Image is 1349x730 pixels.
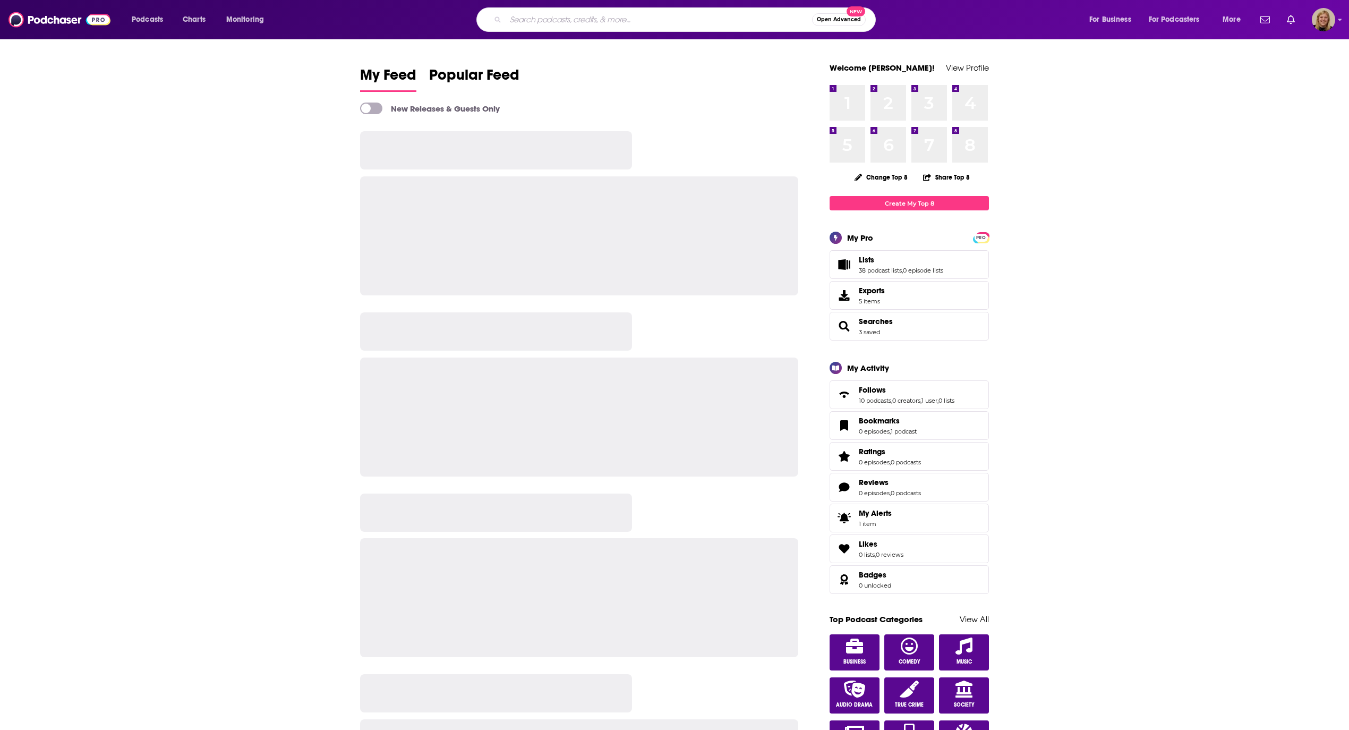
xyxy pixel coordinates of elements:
[486,7,886,32] div: Search podcasts, credits, & more...
[830,677,880,714] a: Audio Drama
[859,478,889,487] span: Reviews
[939,677,989,714] a: Society
[859,539,877,549] span: Likes
[903,267,943,274] a: 0 episode lists
[938,397,954,404] a: 0 lists
[1256,11,1274,29] a: Show notifications dropdown
[360,66,416,92] a: My Feed
[859,508,892,518] span: My Alerts
[830,614,923,624] a: Top Podcast Categories
[876,551,903,558] a: 0 reviews
[830,63,935,73] a: Welcome [PERSON_NAME]!
[859,328,880,336] a: 3 saved
[830,534,989,563] span: Likes
[1215,11,1254,28] button: open menu
[859,570,886,580] span: Badges
[833,449,855,464] a: Ratings
[859,255,943,265] a: Lists
[892,397,920,404] a: 0 creators
[890,459,891,466] span: ,
[875,551,876,558] span: ,
[957,659,972,665] span: Music
[833,480,855,495] a: Reviews
[183,12,206,27] span: Charts
[830,196,989,210] a: Create My Top 8
[859,447,921,456] a: Ratings
[360,66,416,90] span: My Feed
[859,298,885,305] span: 5 items
[830,473,989,502] span: Reviews
[836,702,873,708] span: Audio Drama
[859,428,890,435] a: 0 episodes
[847,233,873,243] div: My Pro
[975,234,987,242] span: PRO
[226,12,264,27] span: Monitoring
[899,659,920,665] span: Comedy
[859,416,917,426] a: Bookmarks
[506,11,812,28] input: Search podcasts, credits, & more...
[939,634,989,670] a: Music
[859,317,893,326] a: Searches
[830,634,880,670] a: Business
[859,478,921,487] a: Reviews
[360,103,500,114] a: New Releases & Guests Only
[1312,8,1335,31] span: Logged in as avansolkema
[429,66,519,92] a: Popular Feed
[833,511,855,525] span: My Alerts
[891,489,921,497] a: 0 podcasts
[429,66,519,90] span: Popular Feed
[830,281,989,310] a: Exports
[830,411,989,440] span: Bookmarks
[812,13,866,26] button: Open AdvancedNew
[833,541,855,556] a: Likes
[843,659,866,665] span: Business
[859,286,885,295] span: Exports
[902,267,903,274] span: ,
[859,539,903,549] a: Likes
[830,504,989,532] a: My Alerts
[859,582,891,589] a: 0 unlocked
[1223,12,1241,27] span: More
[830,380,989,409] span: Follows
[895,702,924,708] span: True Crime
[859,255,874,265] span: Lists
[1312,8,1335,31] button: Show profile menu
[833,418,855,433] a: Bookmarks
[960,614,989,624] a: View All
[1082,11,1145,28] button: open menu
[921,397,937,404] a: 1 user
[1283,11,1299,29] a: Show notifications dropdown
[830,442,989,471] span: Ratings
[890,428,891,435] span: ,
[833,572,855,587] a: Badges
[1089,12,1131,27] span: For Business
[859,489,890,497] a: 0 episodes
[954,702,975,708] span: Society
[859,416,900,426] span: Bookmarks
[132,12,163,27] span: Podcasts
[830,565,989,594] span: Badges
[859,397,891,404] a: 10 podcasts
[817,17,861,22] span: Open Advanced
[833,387,855,402] a: Follows
[847,363,889,373] div: My Activity
[891,459,921,466] a: 0 podcasts
[946,63,989,73] a: View Profile
[859,520,892,528] span: 1 item
[847,6,866,16] span: New
[937,397,938,404] span: ,
[891,428,917,435] a: 1 podcast
[848,171,914,184] button: Change Top 8
[830,250,989,279] span: Lists
[884,634,934,670] a: Comedy
[833,257,855,272] a: Lists
[920,397,921,404] span: ,
[859,570,891,580] a: Badges
[830,312,989,341] span: Searches
[859,385,886,395] span: Follows
[8,10,110,30] img: Podchaser - Follow, Share and Rate Podcasts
